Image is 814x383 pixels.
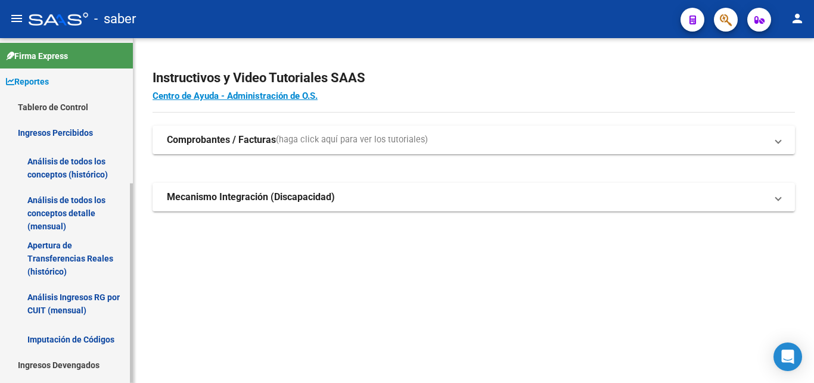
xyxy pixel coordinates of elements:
[167,133,276,147] strong: Comprobantes / Facturas
[773,342,802,371] div: Open Intercom Messenger
[10,11,24,26] mat-icon: menu
[790,11,804,26] mat-icon: person
[153,67,795,89] h2: Instructivos y Video Tutoriales SAAS
[153,91,318,101] a: Centro de Ayuda - Administración de O.S.
[94,6,136,32] span: - saber
[6,49,68,63] span: Firma Express
[153,126,795,154] mat-expansion-panel-header: Comprobantes / Facturas(haga click aquí para ver los tutoriales)
[6,75,49,88] span: Reportes
[153,183,795,211] mat-expansion-panel-header: Mecanismo Integración (Discapacidad)
[276,133,428,147] span: (haga click aquí para ver los tutoriales)
[167,191,335,204] strong: Mecanismo Integración (Discapacidad)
